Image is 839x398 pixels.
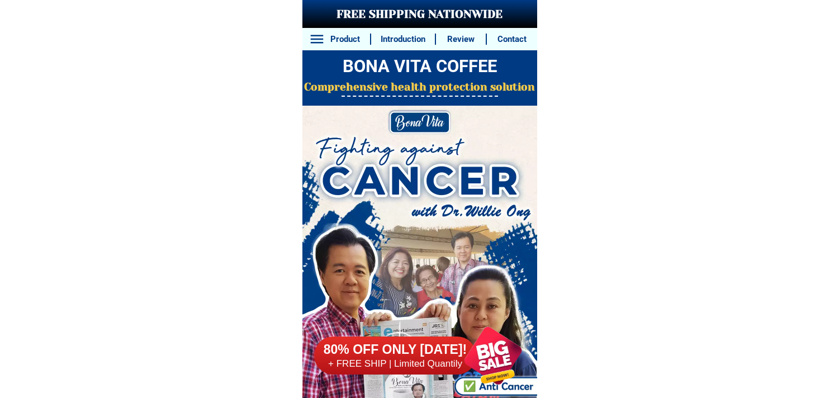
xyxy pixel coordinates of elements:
[314,342,476,358] h6: 80% OFF ONLY [DATE]!
[302,6,537,23] h3: FREE SHIPPING NATIONWIDE
[377,33,429,46] h6: Introduction
[493,33,531,46] h6: Contact
[442,33,480,46] h6: Review
[326,33,364,46] h6: Product
[302,54,537,80] h2: BONA VITA COFFEE
[314,358,476,370] h6: + FREE SHIP | Limited Quantily
[302,79,537,96] h2: Comprehensive health protection solution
